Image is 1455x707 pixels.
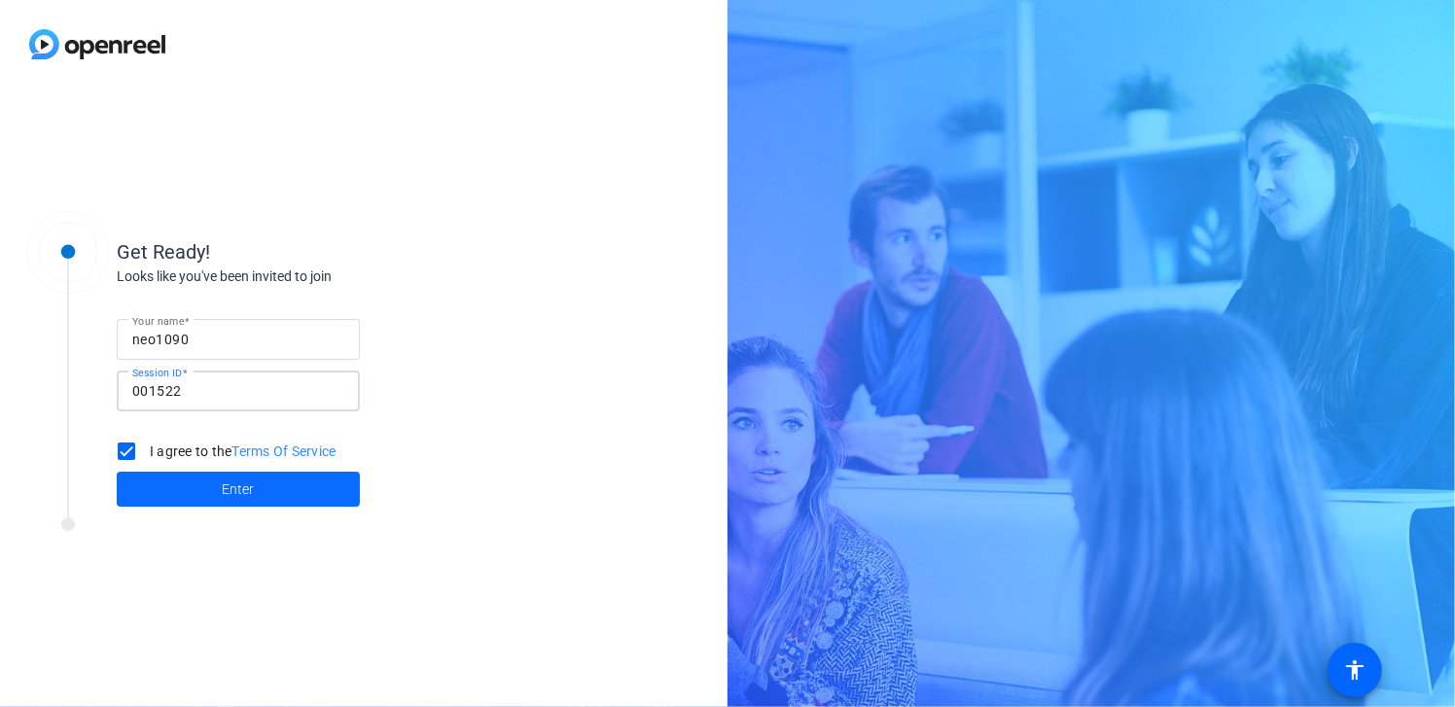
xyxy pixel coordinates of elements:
[132,315,184,327] mat-label: Your name
[132,367,182,378] mat-label: Session ID
[117,472,360,507] button: Enter
[223,479,255,500] span: Enter
[1343,658,1366,682] mat-icon: accessibility
[117,237,506,266] div: Get Ready!
[117,266,506,287] div: Looks like you've been invited to join
[146,442,337,461] label: I agree to the
[232,443,337,459] a: Terms Of Service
